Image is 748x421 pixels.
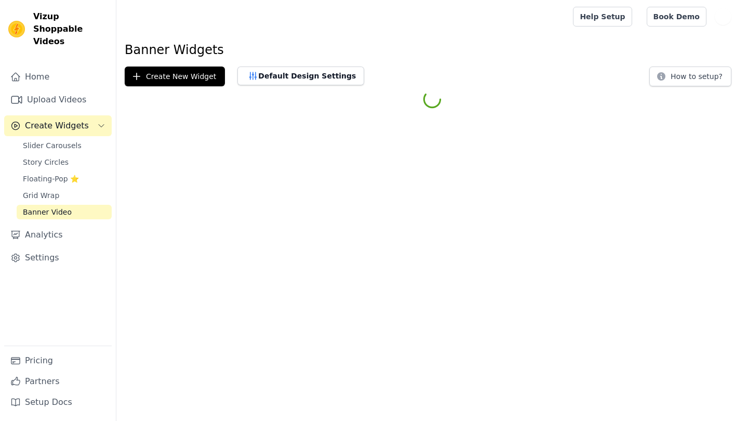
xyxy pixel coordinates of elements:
[25,120,89,132] span: Create Widgets
[23,157,69,167] span: Story Circles
[4,67,112,87] a: Home
[573,7,632,27] a: Help Setup
[4,371,112,392] a: Partners
[649,74,731,84] a: How to setup?
[4,247,112,268] a: Settings
[23,140,82,151] span: Slider Carousels
[649,67,731,86] button: How to setup?
[17,155,112,169] a: Story Circles
[33,10,108,48] span: Vizup Shoppable Videos
[4,350,112,371] a: Pricing
[17,188,112,203] a: Grid Wrap
[125,42,740,58] h1: Banner Widgets
[237,67,364,85] button: Default Design Settings
[17,138,112,153] a: Slider Carousels
[4,392,112,413] a: Setup Docs
[23,207,72,217] span: Banner Video
[17,172,112,186] a: Floating-Pop ⭐
[17,205,112,219] a: Banner Video
[4,225,112,245] a: Analytics
[23,190,59,201] span: Grid Wrap
[4,89,112,110] a: Upload Videos
[4,115,112,136] button: Create Widgets
[23,174,79,184] span: Floating-Pop ⭐
[125,67,225,86] button: Create New Widget
[8,21,25,37] img: Vizup
[647,7,706,27] a: Book Demo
